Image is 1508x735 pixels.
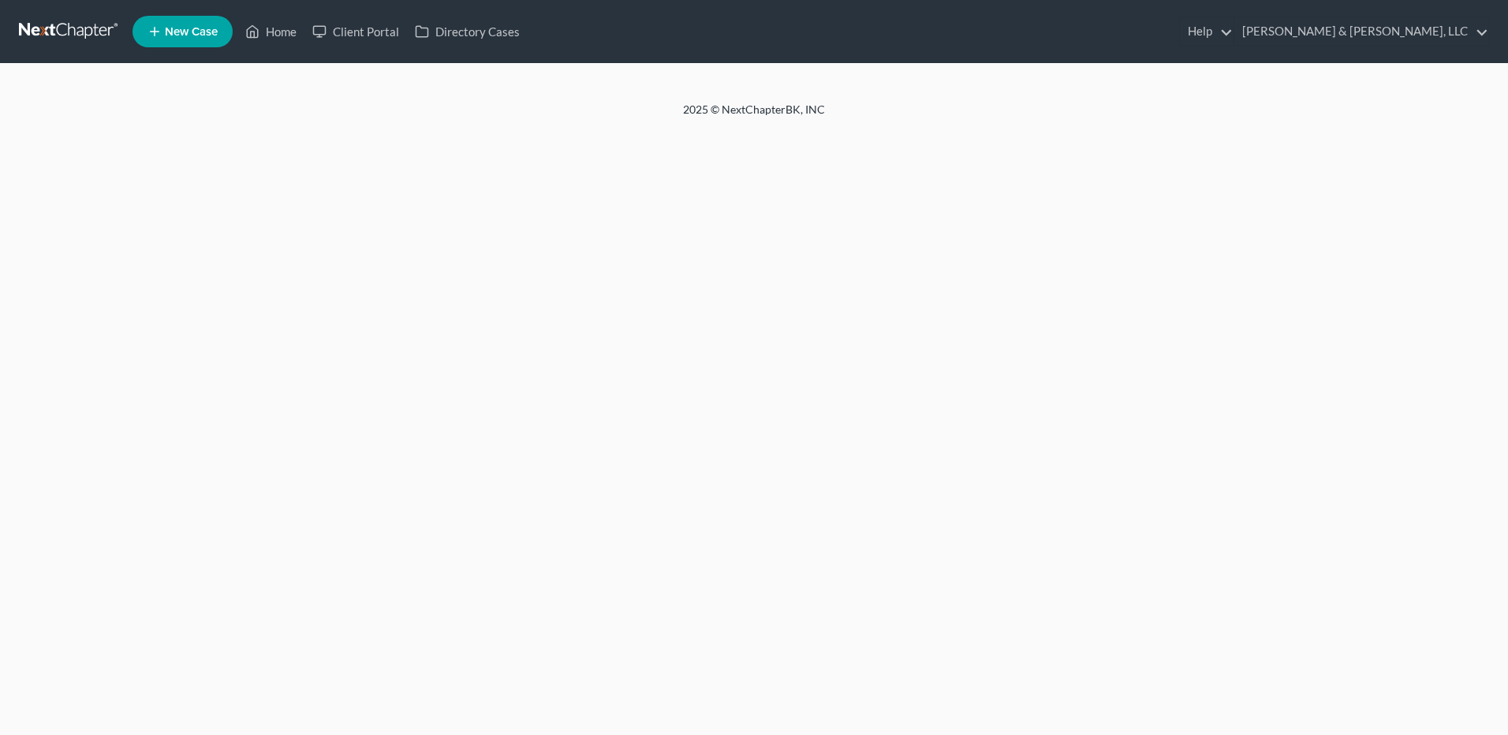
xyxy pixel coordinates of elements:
a: Home [237,17,304,46]
a: Directory Cases [407,17,528,46]
div: 2025 © NextChapterBK, INC [304,102,1204,130]
a: [PERSON_NAME] & [PERSON_NAME], LLC [1234,17,1488,46]
new-legal-case-button: New Case [133,16,233,47]
a: Client Portal [304,17,407,46]
a: Help [1180,17,1233,46]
